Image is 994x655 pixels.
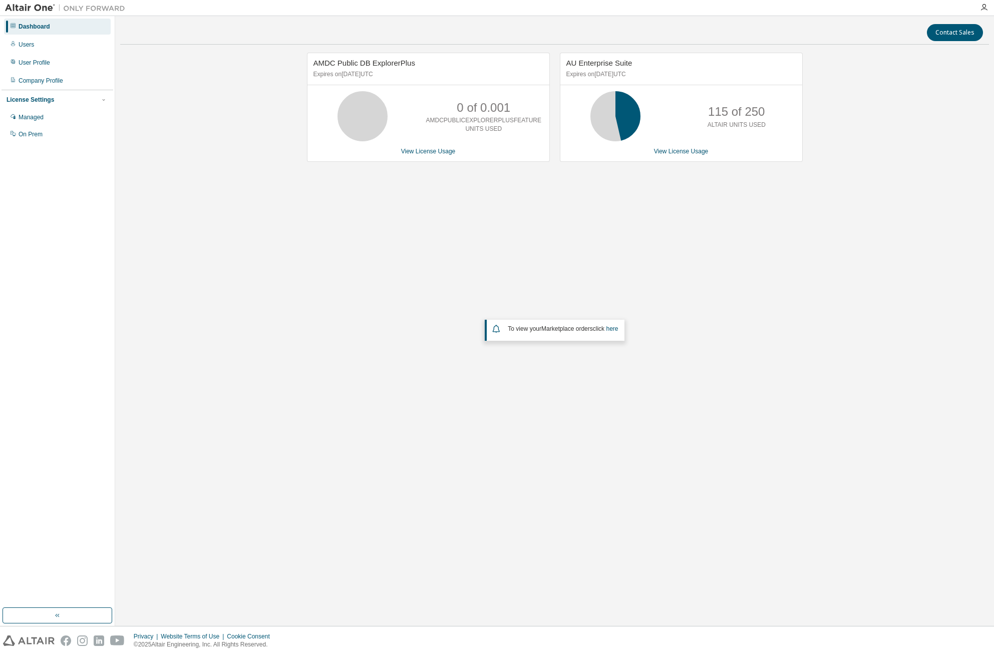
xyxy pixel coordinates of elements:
[708,103,765,120] p: 115 of 250
[508,325,618,332] span: To view your click
[19,41,34,49] div: Users
[401,148,456,155] a: View License Usage
[19,23,50,31] div: Dashboard
[606,325,618,332] a: here
[313,59,415,67] span: AMDC Public DB ExplorerPlus
[566,59,632,67] span: AU Enterprise Suite
[708,121,766,129] p: ALTAIR UNITS USED
[7,96,54,104] div: License Settings
[19,77,63,85] div: Company Profile
[77,635,88,646] img: instagram.svg
[110,635,125,646] img: youtube.svg
[134,632,161,640] div: Privacy
[541,325,593,332] em: Marketplace orders
[426,116,542,133] p: AMDCPUBLICEXPLORERPLUSFEATURE UNITS USED
[313,70,541,79] p: Expires on [DATE] UTC
[94,635,104,646] img: linkedin.svg
[927,24,983,41] button: Contact Sales
[457,99,510,116] p: 0 of 0.001
[3,635,55,646] img: altair_logo.svg
[19,59,50,67] div: User Profile
[227,632,275,640] div: Cookie Consent
[654,148,709,155] a: View License Usage
[161,632,227,640] div: Website Terms of Use
[19,113,44,121] div: Managed
[19,130,43,138] div: On Prem
[5,3,130,13] img: Altair One
[134,640,276,649] p: © 2025 Altair Engineering, Inc. All Rights Reserved.
[566,70,794,79] p: Expires on [DATE] UTC
[61,635,71,646] img: facebook.svg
